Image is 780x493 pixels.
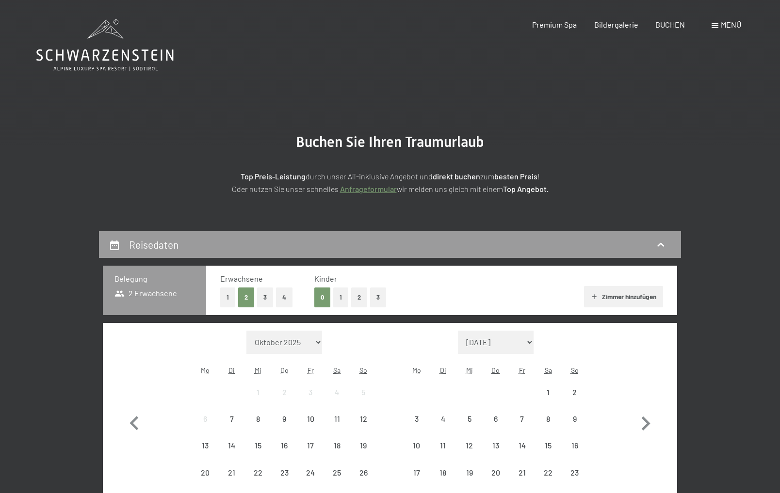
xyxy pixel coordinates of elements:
abbr: Freitag [519,366,525,374]
div: Anreise nicht möglich [297,459,324,485]
a: Premium Spa [532,20,577,29]
div: 2 [272,388,296,413]
div: Anreise nicht möglich [562,406,588,432]
div: 4 [325,388,349,413]
div: 2 [563,388,587,413]
div: Anreise nicht möglich [271,406,297,432]
div: 18 [325,442,349,466]
div: Anreise nicht möglich [350,379,376,405]
div: Anreise nicht möglich [535,379,561,405]
strong: besten Preis [494,172,537,181]
div: Mon Nov 10 2025 [404,432,430,459]
div: Anreise nicht möglich [271,379,297,405]
button: 3 [370,287,386,307]
div: 9 [272,415,296,439]
div: Anreise nicht möglich [535,406,561,432]
div: Tue Oct 21 2025 [218,459,244,485]
div: 19 [457,469,481,493]
div: 14 [510,442,534,466]
button: 2 [238,287,254,307]
button: 3 [257,287,273,307]
div: Sun Oct 12 2025 [350,406,376,432]
div: Anreise nicht möglich [430,459,456,485]
div: Anreise nicht möglich [562,379,588,405]
abbr: Sonntag [571,366,579,374]
div: Anreise nicht möglich [271,432,297,459]
div: 9 [563,415,587,439]
div: Fri Nov 14 2025 [509,432,535,459]
div: Thu Oct 16 2025 [271,432,297,459]
div: Sun Nov 23 2025 [562,459,588,485]
div: Tue Nov 18 2025 [430,459,456,485]
button: 4 [276,287,292,307]
abbr: Dienstag [440,366,446,374]
div: 6 [484,415,508,439]
div: 5 [457,415,481,439]
div: Fri Oct 03 2025 [297,379,324,405]
a: BUCHEN [655,20,685,29]
div: Anreise nicht möglich [483,459,509,485]
strong: Top Angebot. [503,184,549,193]
div: Sat Oct 04 2025 [324,379,350,405]
span: Kinder [314,274,337,283]
div: Wed Nov 05 2025 [456,406,482,432]
div: 5 [351,388,375,413]
div: Anreise nicht möglich [456,406,482,432]
div: 15 [536,442,560,466]
div: 23 [563,469,587,493]
button: Zimmer hinzufügen [584,286,663,307]
div: Anreise nicht möglich [192,459,218,485]
div: Mon Oct 20 2025 [192,459,218,485]
abbr: Dienstag [228,366,235,374]
div: 1 [246,388,270,413]
div: Sun Nov 16 2025 [562,432,588,459]
button: 1 [220,287,235,307]
div: Sat Oct 11 2025 [324,406,350,432]
div: 10 [405,442,429,466]
div: 1 [536,388,560,413]
div: Anreise nicht möglich [218,432,244,459]
h2: Reisedaten [129,239,179,251]
abbr: Montag [412,366,421,374]
div: Sat Nov 01 2025 [535,379,561,405]
div: Anreise nicht möglich [350,406,376,432]
div: 18 [431,469,455,493]
div: Anreise nicht möglich [192,432,218,459]
strong: Top Preis-Leistung [241,172,306,181]
div: Mon Oct 13 2025 [192,432,218,459]
span: Buchen Sie Ihren Traumurlaub [296,133,484,150]
a: Bildergalerie [594,20,638,29]
div: 4 [431,415,455,439]
button: 1 [333,287,348,307]
span: 2 Erwachsene [114,288,177,299]
div: Anreise nicht möglich [509,459,535,485]
div: Anreise nicht möglich [562,459,588,485]
div: 3 [298,388,323,413]
div: Fri Nov 21 2025 [509,459,535,485]
abbr: Mittwoch [255,366,261,374]
abbr: Samstag [333,366,341,374]
div: Anreise nicht möglich [483,406,509,432]
div: Mon Nov 03 2025 [404,406,430,432]
div: Anreise nicht möglich [509,432,535,459]
div: Anreise nicht möglich [324,406,350,432]
div: Mon Oct 06 2025 [192,406,218,432]
div: Wed Nov 19 2025 [456,459,482,485]
div: Anreise nicht möglich [245,432,271,459]
div: Anreise nicht möglich [297,432,324,459]
div: 20 [484,469,508,493]
div: Anreise nicht möglich [218,406,244,432]
div: 13 [193,442,217,466]
div: Mon Nov 17 2025 [404,459,430,485]
div: Sun Oct 19 2025 [350,432,376,459]
abbr: Donnerstag [491,366,500,374]
div: Thu Nov 13 2025 [483,432,509,459]
div: Fri Nov 07 2025 [509,406,535,432]
button: 0 [314,287,330,307]
div: Anreise nicht möglich [562,432,588,459]
div: Anreise nicht möglich [350,432,376,459]
div: Wed Oct 22 2025 [245,459,271,485]
div: Anreise nicht möglich [456,459,482,485]
div: 15 [246,442,270,466]
div: 12 [457,442,481,466]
